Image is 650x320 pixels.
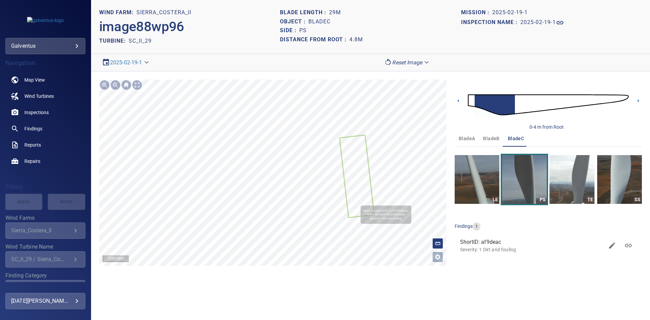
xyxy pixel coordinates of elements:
div: Wind Farms [5,222,85,239]
div: Zoom in [99,80,110,90]
span: 1 [473,223,480,230]
h2: TURBINE: [99,38,129,44]
span: bladeB [483,134,499,143]
label: Wind Turbine Name [5,244,85,250]
span: ShortID: af9deac [460,238,604,246]
span: Sierra_Costera_II/SC_II_29/af9deac0-f4fd-11ef-a4bf-1993cf62bbbb [362,209,410,217]
a: map noActive [5,72,85,88]
h1: 29m [329,9,341,16]
h1: 2025-02-19-1 [492,9,528,16]
img: d [468,85,629,124]
h1: Blade length : [280,9,329,16]
h2: image88wp96 [99,19,184,35]
div: LE [491,195,499,204]
div: SS [633,195,642,204]
h1: Mission : [461,9,492,16]
span: Wind Turbines [24,93,54,100]
a: findings noActive [5,121,85,137]
h1: bladeC [308,19,330,25]
img: galventus-logo [27,17,64,24]
em: Reset Image [392,59,422,66]
span: findings [455,223,473,229]
span: bladeA [459,134,475,143]
div: TE [586,195,594,204]
div: Finding Category [5,280,85,296]
div: [DATE][PERSON_NAME] [11,296,80,306]
div: Wind Turbine Name [5,251,85,268]
h1: 2025-02-19-1 [520,19,556,26]
div: SC_II_29 / Sierra_Costera_II [11,256,71,262]
h1: Inspection name : [461,19,520,26]
span: Map View [24,77,45,83]
a: inspections noActive [5,104,85,121]
a: SS [597,155,642,204]
h1: 4.8m [349,37,363,43]
a: 2025-02-19-1 [520,19,564,27]
span: Inspections [24,109,49,116]
div: Zoom out [110,80,121,90]
div: galventus [5,38,85,54]
h1: Side : [280,27,299,34]
h2: SC_II_29 [129,38,152,44]
h4: Filters [5,184,85,190]
h1: Object : [280,19,308,25]
button: Open image filters and tagging options [432,252,443,262]
span: Repairs [24,158,40,165]
h1: Distance from root : [280,37,349,43]
a: reports noActive [5,137,85,153]
h4: Navigation [5,60,85,66]
a: TE [549,155,594,204]
h1: Sierra_Costera_II [136,9,191,16]
div: Reset Image [381,57,433,68]
div: galventus [11,41,80,51]
h1: WIND FARM: [99,9,136,16]
span: bladeC [508,134,524,143]
a: LE [455,155,499,204]
a: 2025-02-19-1 [110,59,142,66]
h1: PS [299,27,307,34]
span: Severity 1 Dirt and fouling [370,217,402,220]
label: Finding Category [5,273,85,278]
div: PS [538,195,547,204]
a: PS [502,155,547,204]
span: Findings [24,125,42,132]
a: repairs noActive [5,153,85,169]
span: Reports [24,142,41,148]
div: Go home [121,80,132,90]
div: Toggle full page [132,80,143,90]
a: windturbines noActive [5,88,85,104]
div: 0-4 m from Root [529,124,564,130]
div: Sierra_Costera_II [11,227,71,234]
label: Wind Farms [5,215,85,221]
div: 2025-02-19-1 [99,57,153,68]
p: Severity: 1 Dirt and fouling [460,246,604,253]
